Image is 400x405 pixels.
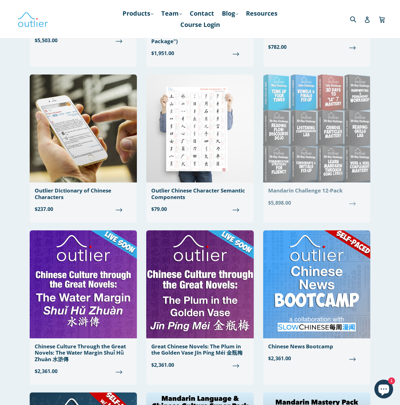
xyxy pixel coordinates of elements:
span: $1,951.00 [151,49,248,57]
inbox-online-store-chat: Shopify online store chat [372,380,395,400]
span: $782.00 [268,43,365,51]
img: Outlier Linguistics [17,10,48,28]
img: Outlier Chinese Character Semantic Components [146,74,253,182]
span: $2,361.00 [35,367,132,375]
div: Characters and Pronunciation Pack (formerly the "Chinese Total Package") [151,25,248,44]
a: Outlier Dictionary of Chinese Characters $237.00 [30,74,137,218]
span: $5,898.00 [268,199,365,207]
a: Great Chinese Novels: The Plum in the Golden Vase Jīn Píng Méi 金瓶梅 $2,361.00 [146,230,253,374]
div: Chinese Culture Through the Great Novels: The Water Margin Shuǐ Hǔ Zhuàn 水滸傳 [35,343,132,362]
a: Contact [187,8,217,19]
span: $5,503.00 [35,37,132,44]
div: Outlier Chinese Character Semantic Components [151,187,248,200]
div: Mandarin Challenge 12-Pack [268,187,365,194]
span: $79.00 [151,205,248,213]
a: Chinese News Bootcamp $2,361.00 [263,230,370,367]
img: Chinese News Bootcamp [263,230,370,338]
img: Outlier Dictionary of Chinese Characters Outlier Linguistics [30,74,137,182]
input: Search [348,13,366,25]
img: Mandarin Challenge 12-Pack [263,74,370,182]
a: Blog [219,8,241,19]
a: Team [158,8,185,19]
img: Chinese Culture Through the Great Novels: The Water Margin Shuǐ Hǔ Zhuàn 水滸傳 [30,230,137,338]
div: Chinese News Bootcamp [268,343,365,350]
a: Outlier Chinese Character Semantic Components $79.00 [146,74,253,218]
a: Products [119,8,157,19]
span: $237.00 [35,205,132,213]
span: $2,361.00 [151,361,248,369]
a: Chinese Culture Through the Great Novels: The Water Margin Shuǐ Hǔ Zhuàn 水滸傳 $2,361.00 [30,230,137,380]
img: Great Chinese Novels: The Plum in the Golden Vase Jīn Píng Méi 金瓶梅 [146,230,253,338]
div: Outlier Dictionary of Chinese Characters [35,187,132,200]
span: $2,361.00 [268,355,365,362]
a: Resources [243,8,281,19]
a: Course Login [177,19,223,30]
a: Mandarin Challenge 12-Pack $5,898.00 [263,74,370,211]
div: Great Chinese Novels: The Plum in the Golden Vase Jīn Píng Méi 金瓶梅 [151,343,248,356]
